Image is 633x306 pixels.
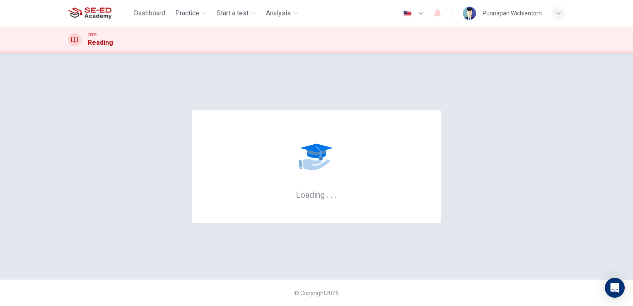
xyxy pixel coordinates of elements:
[296,189,337,200] h6: Loading
[266,8,291,18] span: Analysis
[88,38,113,48] h1: Reading
[326,187,329,201] h6: .
[68,5,130,22] a: SE-ED Academy logo
[605,278,625,298] div: Open Intercom Messenger
[172,6,210,21] button: Practice
[334,187,337,201] h6: .
[134,8,165,18] span: Dashboard
[463,7,476,20] img: Profile picture
[294,290,339,296] span: © Copyright 2025
[483,8,542,18] div: Punnapan Wichiantorn
[402,10,413,17] img: en
[130,6,169,21] button: Dashboard
[213,6,259,21] button: Start a test
[175,8,199,18] span: Practice
[68,5,111,22] img: SE-ED Academy logo
[217,8,249,18] span: Start a test
[88,32,97,38] span: CEFR
[330,187,333,201] h6: .
[263,6,302,21] button: Analysis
